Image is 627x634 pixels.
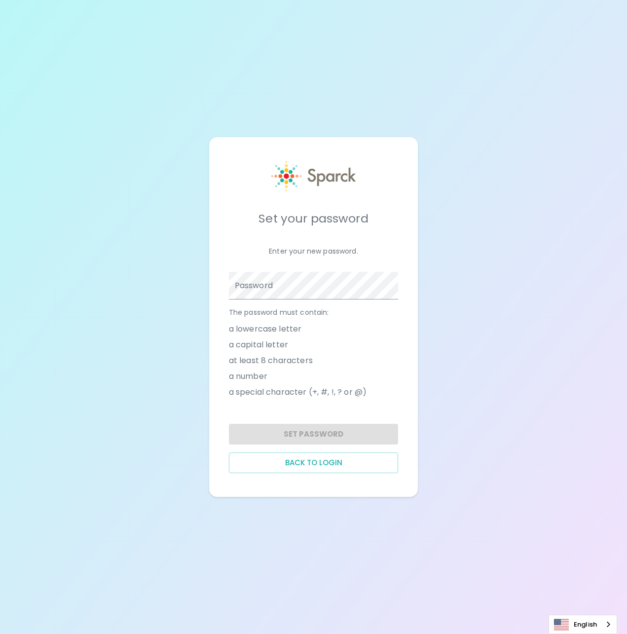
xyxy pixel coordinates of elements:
aside: Language selected: English [549,615,617,634]
span: a capital letter [229,339,288,351]
span: a number [229,371,267,382]
span: a special character (+, #, !, ? or @) [229,386,367,398]
div: Language [549,615,617,634]
img: Sparck logo [271,161,356,191]
a: English [549,615,617,634]
button: Back to login [229,452,399,473]
h5: Set your password [229,211,399,226]
p: The password must contain: [229,307,399,317]
p: Enter your new password. [229,246,399,256]
span: at least 8 characters [229,355,313,367]
span: a lowercase letter [229,323,302,335]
